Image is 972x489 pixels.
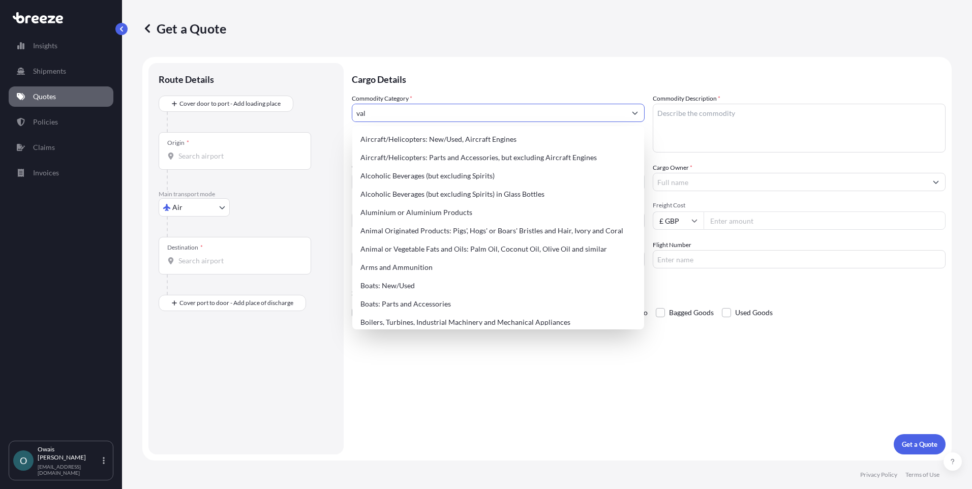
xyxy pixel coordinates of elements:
p: Shipments [33,66,66,76]
p: Cargo Details [352,63,946,94]
p: Terms of Use [905,471,939,479]
p: Policies [33,117,58,127]
p: Privacy Policy [860,471,897,479]
p: Insights [33,41,57,51]
div: Arms and Ammunition [356,258,640,277]
input: Enter amount [704,211,946,230]
button: Select transport [159,198,230,217]
input: Your internal reference [352,250,645,268]
div: Aircraft/Helicopters: New/Used, Aircraft Engines [356,130,640,148]
label: Booking Reference [352,240,403,250]
button: Show suggestions [927,173,945,191]
p: Special Conditions [352,289,946,297]
label: Commodity Category [352,94,412,104]
span: Bagged Goods [669,305,714,320]
div: Origin [167,139,189,147]
span: Cover door to port - Add loading place [179,99,281,109]
p: Main transport mode [159,190,333,198]
input: Full name [653,173,927,191]
div: Aircraft/Helicopters: Parts and Accessories, but excluding Aircraft Engines [356,148,640,167]
input: Select a commodity type [352,104,626,122]
p: Owais [PERSON_NAME] [38,445,101,462]
div: Alcoholic Beverages (but excluding Spirits) [356,167,640,185]
label: Commodity Description [653,94,720,104]
p: Get a Quote [142,20,226,37]
div: Destination [167,243,203,252]
p: Invoices [33,168,59,178]
input: Enter name [653,250,946,268]
label: Cargo Owner [653,163,692,173]
span: O [20,455,27,466]
span: Commodity Value [352,163,645,171]
div: Animal Originated Products: Pigs', Hogs' or Boars' Bristles and Hair, Ivory and Coral [356,222,640,240]
input: Destination [178,256,298,266]
div: Boats: New/Used [356,277,640,295]
span: Load Type [352,201,382,211]
div: Alcoholic Beverages (but excluding Spirits) in Glass Bottles [356,185,640,203]
div: Boilers, Turbines, Industrial Machinery and Mechanical Appliances [356,313,640,331]
p: [EMAIL_ADDRESS][DOMAIN_NAME] [38,464,101,476]
input: Origin [178,151,298,161]
label: Flight Number [653,240,691,250]
div: Animal or Vegetable Fats and Oils: Palm Oil, Coconut Oil, Olive Oil and similar [356,240,640,258]
p: Get a Quote [902,439,937,449]
p: Claims [33,142,55,152]
button: Show suggestions [626,104,644,122]
div: Aluminium or Aluminium Products [356,203,640,222]
p: Route Details [159,73,214,85]
span: Freight Cost [653,201,946,209]
div: Boats: Parts and Accessories [356,295,640,313]
p: Quotes [33,91,56,102]
span: Cover port to door - Add place of discharge [179,298,293,308]
span: Air [172,202,183,212]
span: Used Goods [735,305,773,320]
